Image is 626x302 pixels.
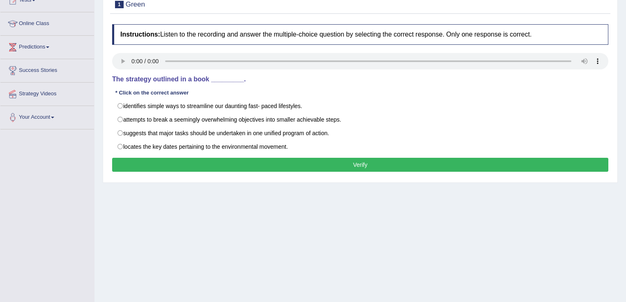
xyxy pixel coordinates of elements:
a: Your Account [0,106,94,127]
button: Verify [112,158,608,172]
label: identifies simple ways to streamline our daunting fast- paced lifestyles. [112,99,608,113]
label: locates the key dates pertaining to the environmental movement. [112,140,608,154]
a: Success Stories [0,59,94,80]
a: Strategy Videos [0,83,94,103]
small: Green [126,0,145,8]
h4: Listen to the recording and answer the multiple-choice question by selecting the correct response... [112,24,608,45]
label: suggests that major tasks should be undertaken in one unified program of action. [112,126,608,140]
span: 1 [115,1,124,8]
h4: The strategy outlined in a book _________. [112,76,608,83]
a: Predictions [0,36,94,56]
div: * Click on the correct answer [112,89,192,97]
label: attempts to break a seemingly overwhelming objectives into smaller achievable steps. [112,113,608,127]
b: Instructions: [120,31,160,38]
a: Online Class [0,12,94,33]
